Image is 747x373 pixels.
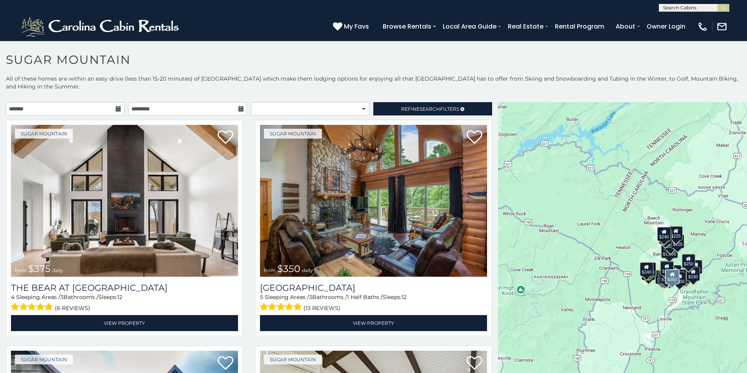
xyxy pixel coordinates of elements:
span: $350 [277,263,300,274]
a: About [612,20,639,33]
span: daily [302,267,313,273]
div: $155 [658,270,672,285]
div: $240 [640,262,653,276]
a: RefineSearchFilters [373,102,492,115]
div: $1,095 [661,244,678,258]
span: (6 reviews) [55,303,90,313]
div: $195 [677,269,690,283]
span: 3 [60,294,64,301]
span: Refine Filters [401,106,459,112]
h3: Grouse Moor Lodge [260,283,487,293]
a: Grouse Moor Lodge from $350 daily [260,125,487,277]
div: $350 [665,269,680,284]
img: The Bear At Sugar Mountain [11,125,238,277]
span: 12 [402,294,407,301]
a: Add to favorites [218,355,233,372]
a: Sugar Mountain [15,129,73,139]
div: $240 [658,227,671,241]
a: Sugar Mountain [264,355,322,364]
div: $190 [687,267,700,281]
span: from [15,267,27,273]
div: $125 [671,234,684,249]
span: My Favs [344,22,369,31]
div: $250 [682,254,695,268]
div: $155 [689,260,702,274]
span: (13 reviews) [304,303,340,313]
span: 3 [309,294,312,301]
a: Add to favorites [218,130,233,146]
div: $200 [668,265,682,279]
span: Search [420,106,440,112]
span: $375 [28,263,51,274]
a: Owner Login [643,20,689,33]
img: Grouse Moor Lodge [260,125,487,277]
span: 12 [117,294,122,301]
a: View Property [260,315,487,331]
div: $500 [673,272,686,286]
div: Sleeping Areas / Bathrooms / Sleeps: [260,293,487,313]
a: Sugar Mountain [264,129,322,139]
h3: The Bear At Sugar Mountain [11,283,238,293]
a: The Bear At Sugar Mountain from $375 daily [11,125,238,277]
div: $190 [660,261,673,275]
span: from [264,267,276,273]
img: phone-regular-white.png [697,21,708,32]
span: 5 [260,294,263,301]
div: Sleeping Areas / Bathrooms / Sleeps: [11,293,238,313]
a: Add to favorites [467,355,482,372]
a: [GEOGRAPHIC_DATA] [260,283,487,293]
a: Add to favorites [467,130,482,146]
a: Real Estate [504,20,547,33]
a: Rental Program [551,20,608,33]
a: My Favs [333,22,371,32]
a: Sugar Mountain [15,355,73,364]
span: 4 [11,294,15,301]
div: $300 [660,261,674,276]
div: $175 [660,270,673,284]
span: daily [52,267,63,273]
a: Local Area Guide [439,20,500,33]
div: $225 [669,226,683,240]
span: 1 Half Baths / [347,294,383,301]
img: mail-regular-white.png [716,21,727,32]
a: Browse Rentals [379,20,435,33]
img: White-1-2.png [20,15,182,38]
a: The Bear At [GEOGRAPHIC_DATA] [11,283,238,293]
a: View Property [11,315,238,331]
